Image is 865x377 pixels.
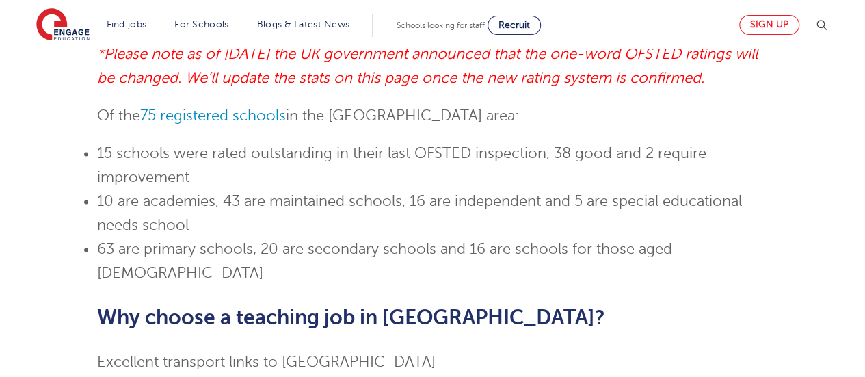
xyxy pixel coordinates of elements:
[97,107,519,124] span: Of the in the [GEOGRAPHIC_DATA] area:
[174,19,228,29] a: For Schools
[97,241,672,281] span: 63 are primary schools, 20 are secondary schools and 16 are schools for those aged [DEMOGRAPHIC_D...
[97,306,605,329] span: Why choose a teaching job in [GEOGRAPHIC_DATA]?
[488,16,541,35] a: Recruit
[739,15,799,35] a: Sign up
[36,8,90,42] img: Engage Education
[140,107,286,124] a: 75 registered schools
[97,145,706,185] span: 15 schools were rated outstanding in their last OFSTED inspection, 38 good and 2 require improvement
[257,19,350,29] a: Blogs & Latest News
[97,353,436,369] span: Excellent transport links to [GEOGRAPHIC_DATA]
[97,193,742,233] span: 10 are academies, 43 are maintained schools, 16 are independent and 5 are special educational nee...
[97,46,758,86] em: *Please note as of [DATE] the UK government announced that the one-word OFSTED ratings will be ch...
[107,19,147,29] a: Find jobs
[498,20,530,30] span: Recruit
[397,21,485,30] span: Schools looking for staff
